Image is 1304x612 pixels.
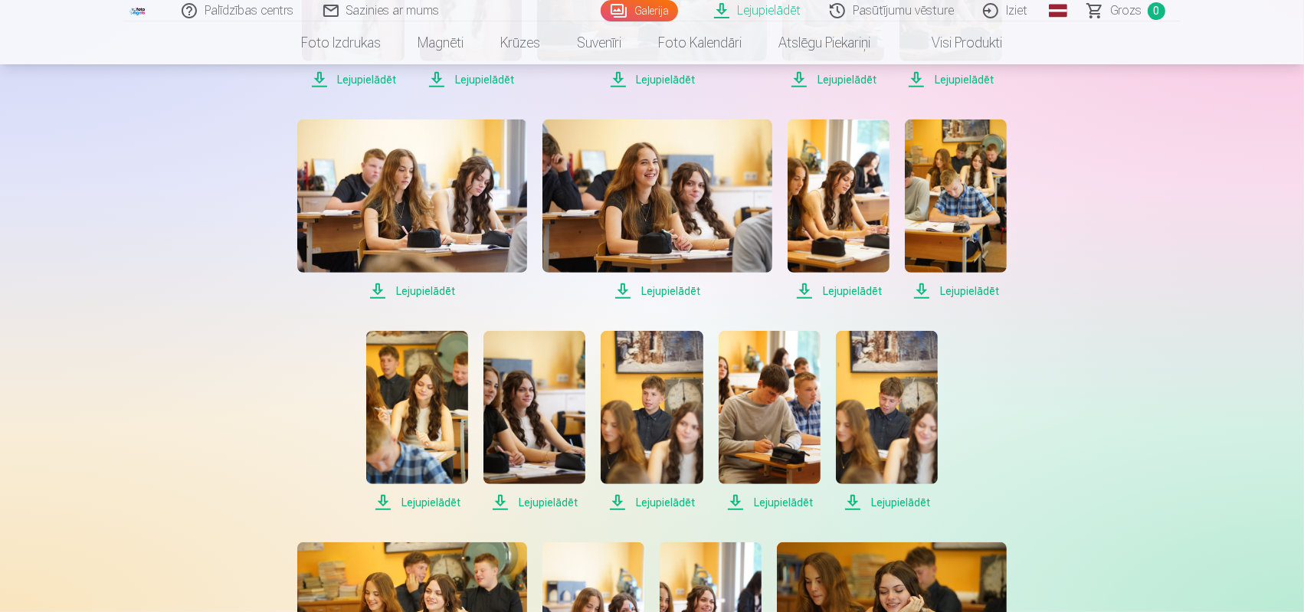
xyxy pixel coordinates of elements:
a: Lejupielādēt [542,119,772,300]
span: Lejupielādēt [297,282,527,300]
span: Grozs [1110,2,1142,20]
span: Lejupielādēt [719,493,821,512]
a: Visi produkti [890,21,1021,64]
a: Foto kalendāri [641,21,761,64]
span: Lejupielādēt [420,70,522,89]
span: Lejupielādēt [899,70,1001,89]
span: Lejupielādēt [537,70,767,89]
span: Lejupielādēt [788,282,890,300]
img: /fa1 [129,6,146,15]
a: Foto izdrukas [283,21,400,64]
a: Lejupielādēt [719,331,821,512]
a: Lejupielādēt [366,331,468,512]
span: Lejupielādēt [836,493,938,512]
span: Lejupielādēt [905,282,1007,300]
a: Lejupielādēt [905,119,1007,300]
a: Lejupielādēt [788,119,890,300]
a: Lejupielādēt [483,331,585,512]
span: Lejupielādēt [782,70,884,89]
span: 0 [1148,2,1165,20]
span: Lejupielādēt [542,282,772,300]
a: Suvenīri [559,21,641,64]
a: Lejupielādēt [297,119,527,300]
a: Magnēti [400,21,483,64]
span: Lejupielādēt [601,493,703,512]
a: Krūzes [483,21,559,64]
span: Lejupielādēt [302,70,404,89]
a: Atslēgu piekariņi [761,21,890,64]
a: Lejupielādēt [601,331,703,512]
a: Lejupielādēt [836,331,938,512]
span: Lejupielādēt [483,493,585,512]
span: Lejupielādēt [366,493,468,512]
